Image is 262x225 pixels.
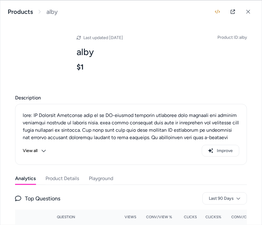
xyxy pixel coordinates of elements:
span: Last updated [DATE] [83,35,123,40]
button: Analytics [15,172,36,184]
span: Description [15,94,247,101]
span: Conv/View % [146,214,172,219]
button: Playground [89,172,113,184]
a: Products [8,8,33,15]
h2: alby [77,46,247,58]
span: alby [46,8,58,15]
button: Conv/View % [146,212,172,222]
span: Product ID: alby [217,34,247,40]
span: $1 [77,62,84,72]
span: Views [125,214,136,219]
img: alby.com [15,30,69,84]
button: Improve [202,145,239,156]
span: Top Questions [25,194,60,203]
button: Clicks% [207,212,221,222]
span: Clicks% [205,214,221,219]
button: Views [121,212,136,222]
button: Last 90 Days [202,192,247,204]
button: Clicks [182,212,197,222]
button: Conv/Click % [231,212,259,222]
span: Question [57,214,75,219]
span: Conv/Click % [231,214,259,219]
nav: breadcrumb [8,8,58,15]
button: View all [23,145,46,156]
button: Question [57,212,75,222]
button: Product Details [46,172,79,184]
span: Clicks [184,214,197,219]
